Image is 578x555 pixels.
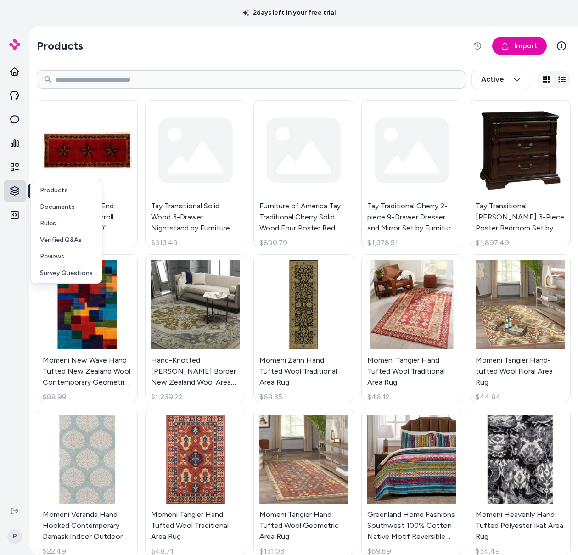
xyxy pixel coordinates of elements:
p: Verified Q&As [40,235,82,245]
p: Reviews [40,252,64,261]
p: Products [40,186,68,195]
p: Survey Questions [40,269,93,278]
p: Rules [40,219,56,228]
p: Documents [40,202,75,212]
